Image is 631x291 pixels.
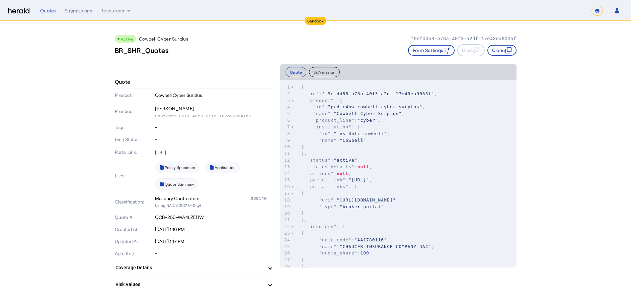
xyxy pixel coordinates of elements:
[40,7,57,14] div: Quotes
[301,104,425,109] span: : ,
[139,36,188,42] p: Cowbell Cyber Surplus
[155,178,199,190] a: Quote Summary
[301,217,307,222] span: ],
[319,244,337,249] span: "name"
[301,111,405,116] span: : ,
[155,214,272,221] p: QCB-250-WA4LZEHW
[280,203,291,210] div: 19
[358,164,369,169] span: null
[251,195,272,202] div: 238140
[301,211,304,216] span: }
[8,8,29,14] img: Herald Logo
[280,250,291,256] div: 26
[280,164,291,170] div: 13
[301,98,343,103] span: : {
[322,91,434,96] span: "f9efdd58-a78a-40f3-a2df-17e43ea9035f"
[307,224,337,229] span: "insurers"
[411,36,516,42] p: f9efdd58-a78a-40f3-a2df-17e43ea9035f
[358,118,378,123] span: "cyber"
[115,124,154,131] p: Tags:
[301,184,358,189] span: : [
[307,164,354,169] span: "status_details"
[487,45,517,56] button: Clone
[319,250,358,255] span: "quota_share"
[280,104,291,110] div: 4
[280,84,291,91] div: 1
[115,108,154,115] p: Producer:
[307,98,334,103] span: "product"
[115,46,169,55] h3: BR_SHR_Quotes
[155,238,272,245] p: [DATE] 1:17 PM
[301,91,437,96] span: : ,
[115,92,154,99] p: Product:
[280,243,291,250] div: 25
[301,124,361,129] span: : {
[115,264,263,271] mat-panel-title: Coverage Details
[334,111,402,116] span: "Cowbell Cyber Surplus"
[155,202,272,209] p: Using NAICS 2017 6-Digit
[155,162,200,173] a: Policy Specimen
[115,78,131,86] h4: Quote
[307,158,331,163] span: "status"
[155,124,272,131] p: -
[280,91,291,97] div: 2
[155,92,272,99] p: Cowbell Cyber Surplus
[301,197,399,202] span: : ,
[280,217,291,223] div: 21
[337,171,348,176] span: null
[280,230,291,237] div: 23
[286,67,307,77] button: Quote
[100,7,132,14] button: Resources dropdown menu
[313,104,325,109] span: "id"
[301,151,307,156] span: },
[115,172,154,179] p: Files:
[115,250,154,257] p: Admitted:
[340,244,431,249] span: "CHAUCER INSURANCE COMPANY DAC"
[313,111,331,116] span: "name"
[280,263,291,270] div: 28
[280,197,291,203] div: 18
[280,137,291,144] div: 9
[301,84,304,90] span: {
[301,237,390,242] span: : ,
[307,177,346,182] span: "portal_link"
[280,210,291,217] div: 20
[280,170,291,177] div: 14
[301,224,346,229] span: : [
[301,204,384,209] span: :
[313,118,354,123] span: "product_line"
[319,237,351,242] span: "naic_code"
[301,250,369,255] span: :
[280,110,291,117] div: 5
[280,143,291,150] div: 10
[340,138,366,143] span: "Cowbell"
[280,237,291,243] div: 24
[121,37,134,41] span: Active
[115,214,154,221] p: Quote #:
[280,223,291,230] div: 22
[155,104,272,113] p: [PERSON_NAME]
[301,131,390,136] span: : ,
[305,17,326,25] div: Sandbox
[334,158,358,163] span: "active"
[155,226,272,233] p: [DATE] 1:16 PM
[457,44,484,56] button: Bind
[280,80,517,268] herald-code-block: quote
[280,157,291,164] div: 12
[280,117,291,124] div: 6
[115,136,154,143] p: Bind Status:
[280,190,291,197] div: 17
[155,195,200,202] div: Masonry Contractors
[155,150,168,155] a: [URL]..
[301,231,304,236] span: {
[115,259,272,276] mat-expansion-panel-header: Coverage Details
[307,171,334,176] span: "actions"
[115,149,154,156] p: Portal Link:
[301,164,372,169] span: : ,
[340,204,384,209] span: "broker_portal"
[307,91,319,96] span: "id"
[348,177,369,182] span: "[URL]"
[301,191,304,196] span: {
[408,45,455,56] button: Form Settings
[155,113,272,119] p: 9a0f2afc-9913-4ec8-9e1e-1876920a4169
